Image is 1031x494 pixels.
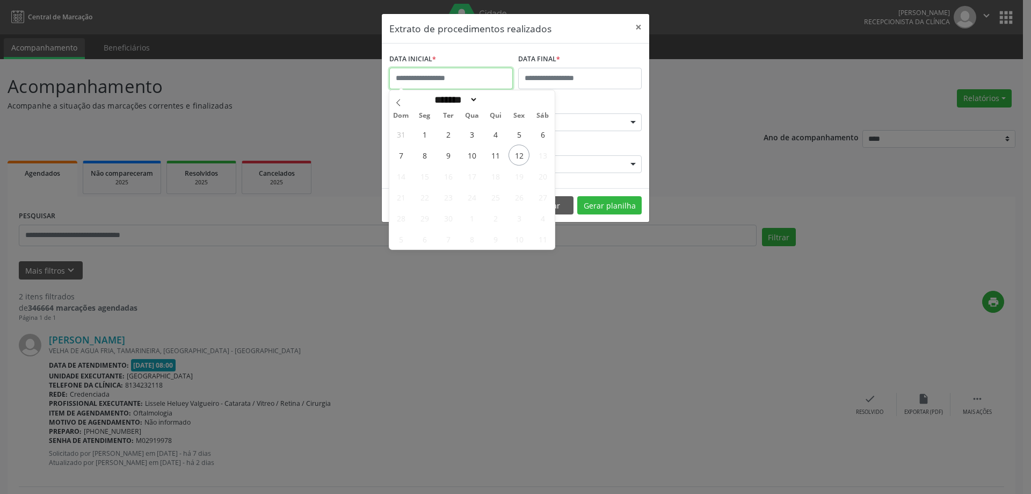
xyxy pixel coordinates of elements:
span: Outubro 2, 2025 [485,207,506,228]
span: Outubro 10, 2025 [509,228,529,249]
label: DATA FINAL [518,51,560,68]
select: Month [431,94,478,105]
span: Setembro 11, 2025 [485,145,506,166]
span: Sex [507,112,531,119]
span: Outubro 7, 2025 [438,228,459,249]
span: Seg [413,112,437,119]
input: Year [478,94,513,105]
span: Setembro 4, 2025 [485,124,506,145]
span: Setembro 19, 2025 [509,166,529,187]
span: Outubro 4, 2025 [532,207,553,228]
span: Sáb [531,112,555,119]
span: Setembro 20, 2025 [532,166,553,187]
span: Outubro 5, 2025 [390,228,411,249]
span: Outubro 1, 2025 [461,207,482,228]
span: Setembro 15, 2025 [414,166,435,187]
span: Setembro 1, 2025 [414,124,435,145]
button: Close [628,14,649,40]
span: Setembro 3, 2025 [461,124,482,145]
span: Setembro 25, 2025 [485,187,506,207]
span: Setembro 30, 2025 [438,207,459,228]
span: Ter [437,112,460,119]
span: Setembro 10, 2025 [461,145,482,166]
span: Setembro 9, 2025 [438,145,459,166]
h5: Extrato de procedimentos realizados [389,22,551,35]
span: Setembro 6, 2025 [532,124,553,145]
span: Setembro 13, 2025 [532,145,553,166]
span: Setembro 2, 2025 [438,124,459,145]
span: Outubro 11, 2025 [532,228,553,249]
span: Setembro 21, 2025 [390,187,411,207]
span: Agosto 31, 2025 [390,124,411,145]
span: Dom [389,112,413,119]
button: Gerar planilha [577,196,642,214]
span: Outubro 3, 2025 [509,207,529,228]
span: Setembro 16, 2025 [438,166,459,187]
span: Qui [484,112,507,119]
span: Setembro 8, 2025 [414,145,435,166]
span: Qua [460,112,484,119]
span: Outubro 9, 2025 [485,228,506,249]
span: Setembro 14, 2025 [390,166,411,187]
span: Outubro 6, 2025 [414,228,435,249]
span: Setembro 18, 2025 [485,166,506,187]
span: Setembro 7, 2025 [390,145,411,166]
span: Setembro 29, 2025 [414,207,435,228]
span: Setembro 27, 2025 [532,187,553,207]
span: Setembro 23, 2025 [438,187,459,207]
span: Setembro 24, 2025 [461,187,482,207]
span: Setembro 5, 2025 [509,124,529,145]
span: Outubro 8, 2025 [461,228,482,249]
span: Setembro 22, 2025 [414,187,435,207]
span: Setembro 26, 2025 [509,187,529,207]
span: Setembro 17, 2025 [461,166,482,187]
span: Setembro 12, 2025 [509,145,529,166]
label: DATA INICIAL [389,51,436,68]
span: Setembro 28, 2025 [390,207,411,228]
